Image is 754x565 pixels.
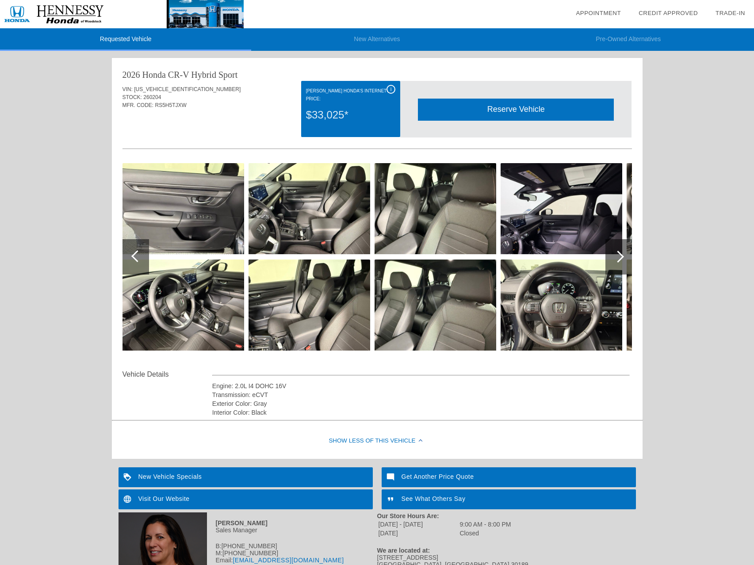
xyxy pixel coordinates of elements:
img: ic_language_white_24dp_2x.png [119,489,138,509]
img: 44e8f523-4636-4a5e-941f-c1d2cb2db640.jpeg [375,260,496,351]
img: b38101dd-001a-4d45-80e3-03c84317d45f.jpeg [501,163,622,254]
div: 2026 Honda CR-V Hybrid [122,69,216,81]
div: $33,025* [306,103,395,126]
span: RS5H5TJXW [155,102,187,108]
td: [DATE] [378,529,459,537]
a: Trade-In [716,10,745,16]
img: ic_format_quote_white_24dp_2x.png [382,489,402,509]
div: Exterior Color: Gray [212,399,630,408]
td: [DATE] - [DATE] [378,520,459,528]
div: B: [119,542,377,550]
div: Reserve Vehicle [418,99,614,120]
a: New Vehicle Specials [119,467,373,487]
img: bf24832e-3ee1-4191-bbbc-bea6053e4bde.jpeg [122,163,244,254]
span: 260204 [143,94,161,100]
a: Credit Approved [639,10,698,16]
img: ff7ee185-77c4-44f6-9a79-90f3ebbcdae1.jpeg [627,163,748,254]
span: VIN: [122,86,133,92]
a: Appointment [576,10,621,16]
div: Vehicle Details [122,369,212,380]
strong: Our Store Hours Are: [377,512,439,519]
span: [US_VEHICLE_IDENTIFICATION_NUMBER] [134,86,241,92]
span: [PHONE_NUMBER] [222,542,277,550]
img: 4c52a15c-1379-415b-bbbe-8cb24c06460c.jpeg [249,163,370,254]
div: Interior Color: Black [212,408,630,417]
img: 1aaaf917-000e-4d62-b79d-bd2552671235.jpeg [501,260,622,351]
div: Email: [119,557,377,564]
strong: [PERSON_NAME] [216,519,268,527]
img: 83e7b6a4-8074-48ee-a71e-e11cffd8b9dd.jpeg [627,260,748,351]
a: [EMAIL_ADDRESS][DOMAIN_NAME] [233,557,344,564]
td: 9:00 AM - 8:00 PM [459,520,512,528]
font: [PERSON_NAME] Honda's Internet Price: [306,88,387,101]
span: [PHONE_NUMBER] [222,550,278,557]
td: Closed [459,529,512,537]
a: Get Another Price Quote [382,467,636,487]
div: Sales Manager [119,527,377,534]
a: Visit Our Website [119,489,373,509]
img: ic_mode_comment_white_24dp_2x.png [382,467,402,487]
strong: We are located at: [377,547,430,554]
div: Sport [218,69,237,81]
img: ic_loyalty_white_24dp_2x.png [119,467,138,487]
div: Show Less of this Vehicle [112,424,643,459]
div: M: [119,550,377,557]
img: 7b5672e1-99ae-4afa-bfb6-1ee465219fb0.jpeg [249,260,370,351]
img: 2fb907e7-025a-4856-8158-453be732e53a.jpeg [122,260,244,351]
div: Engine: 2.0L I4 DOHC 16V [212,382,630,390]
div: Quoted on [DATE] 5:16:34 PM [122,122,632,137]
li: Pre-Owned Alternatives [503,28,754,51]
img: e0206576-a7e8-474c-a428-fcc2f8fb90f2.jpeg [375,163,496,254]
li: New Alternatives [251,28,502,51]
span: MFR. CODE: [122,102,154,108]
div: Transmission: eCVT [212,390,630,399]
span: i [390,86,392,92]
span: STOCK: [122,94,142,100]
a: See What Others Say [382,489,636,509]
